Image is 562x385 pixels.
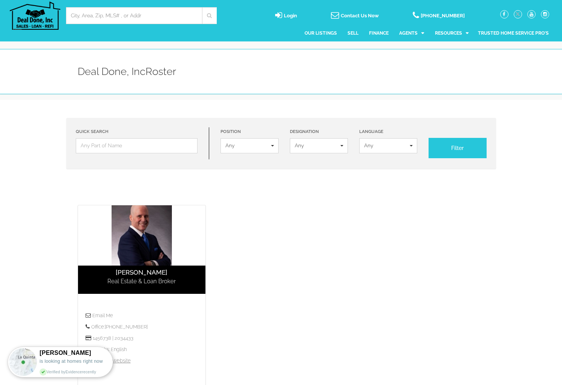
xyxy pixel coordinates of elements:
[429,138,487,158] button: Filter
[295,142,338,149] span: Any
[527,11,536,17] a: youtube
[399,24,424,42] a: Agents
[290,128,319,135] label: Designation
[369,24,389,42] a: Finance
[86,335,133,341] a: 1456738 | 2034433
[421,13,465,18] span: [PHONE_NUMBER]
[348,24,358,42] a: Sell
[47,370,96,374] span: Verified by recently
[145,65,176,77] span: Roster
[541,11,549,17] a: instagram
[275,13,297,19] a: login
[86,278,198,287] h3: Real Estate & Loan Broker
[478,24,549,42] a: Trusted Home Service Pro's
[71,12,197,19] input: City, Area, Zip, MLS# , or Addr
[10,2,60,30] img: Deal Done, Inc Logo
[40,358,103,365] div: is looking at homes right now
[225,142,269,149] span: Any
[435,24,469,42] a: Resources
[290,138,348,153] button: Any
[359,128,383,135] label: Language
[86,324,105,330] a: Office:
[86,313,113,318] a: Email Me
[359,138,417,153] button: Any
[116,269,167,276] a: [PERSON_NAME]
[66,370,82,374] a: Evidence
[76,128,109,135] label: Quick Search
[284,13,297,18] span: Login
[105,324,148,330] a: [PHONE_NUMBER]
[78,66,176,77] h1: Deal Done, Inc
[221,128,241,135] label: Position
[514,11,522,17] a: twitter
[364,142,407,149] span: Any
[331,13,379,19] a: Contact Us Now
[40,350,91,356] span: [PERSON_NAME]
[221,138,279,153] button: Any
[76,138,198,153] input: Any Part of Name
[500,11,508,17] a: facebook
[413,13,465,19] a: [PHONE_NUMBER]
[341,13,379,18] span: Contact Us Now
[9,348,37,376] img: static
[305,24,337,42] a: Our Listings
